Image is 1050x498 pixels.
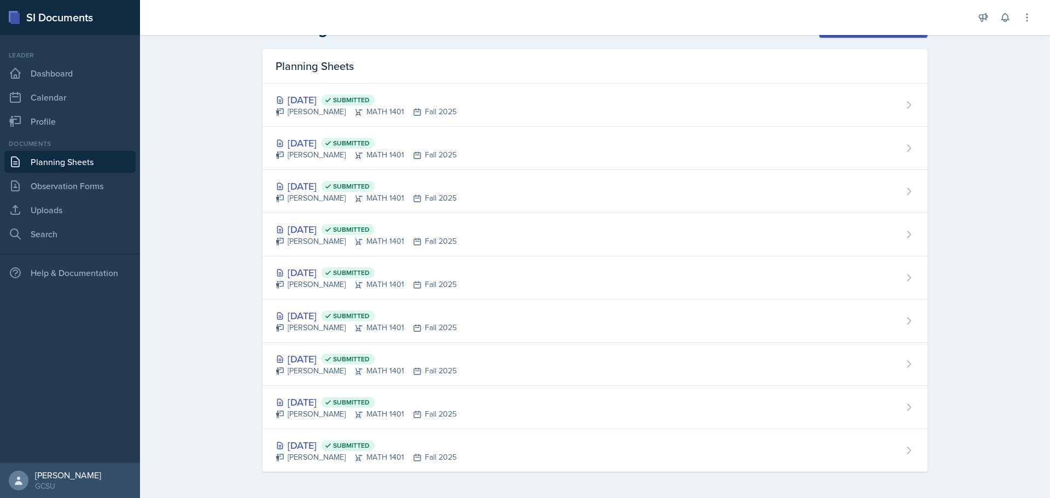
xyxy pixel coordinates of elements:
div: Planning Sheets [262,49,927,84]
span: Submitted [333,182,370,191]
span: Submitted [333,355,370,364]
a: [DATE] Submitted [PERSON_NAME]MATH 1401Fall 2025 [262,213,927,256]
span: Submitted [333,96,370,104]
a: [DATE] Submitted [PERSON_NAME]MATH 1401Fall 2025 [262,84,927,127]
div: [DATE] [276,351,457,366]
div: [PERSON_NAME] MATH 1401 Fall 2025 [276,149,457,161]
div: [DATE] [276,395,457,409]
span: Submitted [333,139,370,148]
div: Help & Documentation [4,262,136,284]
span: Submitted [333,268,370,277]
a: Profile [4,110,136,132]
div: [DATE] [276,136,457,150]
a: [DATE] Submitted [PERSON_NAME]MATH 1401Fall 2025 [262,343,927,386]
div: [PERSON_NAME] MATH 1401 Fall 2025 [276,236,457,247]
a: Calendar [4,86,136,108]
a: [DATE] Submitted [PERSON_NAME]MATH 1401Fall 2025 [262,256,927,300]
div: [PERSON_NAME] MATH 1401 Fall 2025 [276,192,457,204]
div: Leader [4,50,136,60]
div: [PERSON_NAME] MATH 1401 Fall 2025 [276,279,457,290]
a: Uploads [4,199,136,221]
span: Submitted [333,441,370,450]
span: Submitted [333,398,370,407]
div: [PERSON_NAME] MATH 1401 Fall 2025 [276,106,457,118]
div: Documents [4,139,136,149]
a: [DATE] Submitted [PERSON_NAME]MATH 1401Fall 2025 [262,429,927,472]
span: Submitted [333,225,370,234]
div: [PERSON_NAME] [35,470,101,481]
div: [DATE] [276,92,457,107]
a: Observation Forms [4,175,136,197]
a: [DATE] Submitted [PERSON_NAME]MATH 1401Fall 2025 [262,386,927,429]
div: [DATE] [276,438,457,453]
div: [DATE] [276,222,457,237]
div: [DATE] [276,308,457,323]
a: [DATE] Submitted [PERSON_NAME]MATH 1401Fall 2025 [262,127,927,170]
a: Search [4,223,136,245]
div: [PERSON_NAME] MATH 1401 Fall 2025 [276,365,457,377]
a: [DATE] Submitted [PERSON_NAME]MATH 1401Fall 2025 [262,300,927,343]
div: [PERSON_NAME] MATH 1401 Fall 2025 [276,322,457,333]
a: Dashboard [4,62,136,84]
div: [PERSON_NAME] MATH 1401 Fall 2025 [276,452,457,463]
span: Submitted [333,312,370,320]
div: [DATE] [276,265,457,280]
a: [DATE] Submitted [PERSON_NAME]MATH 1401Fall 2025 [262,170,927,213]
a: Planning Sheets [4,151,136,173]
h2: Planning Sheets [262,19,383,38]
div: [DATE] [276,179,457,194]
div: GCSU [35,481,101,491]
div: [PERSON_NAME] MATH 1401 Fall 2025 [276,408,457,420]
